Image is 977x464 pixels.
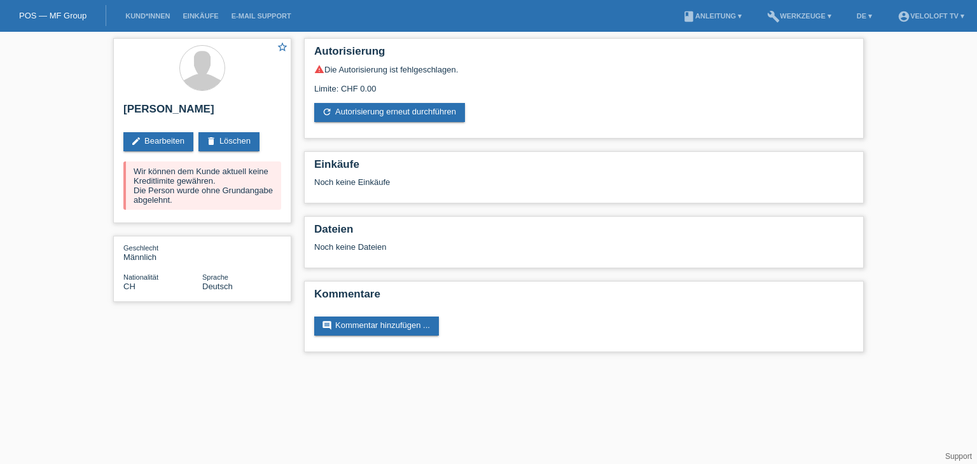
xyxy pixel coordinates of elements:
[123,103,281,122] h2: [PERSON_NAME]
[123,132,193,151] a: editBearbeiten
[676,12,748,20] a: bookAnleitung ▾
[202,282,233,291] span: Deutsch
[850,12,878,20] a: DE ▾
[314,288,854,307] h2: Kommentare
[314,317,439,336] a: commentKommentar hinzufügen ...
[314,103,465,122] a: refreshAutorisierung erneut durchführen
[123,243,202,262] div: Männlich
[767,10,780,23] i: build
[314,74,854,93] div: Limite: CHF 0.00
[945,452,972,461] a: Support
[206,136,216,146] i: delete
[277,41,288,53] i: star_border
[176,12,225,20] a: Einkäufe
[322,107,332,117] i: refresh
[123,161,281,210] div: Wir können dem Kunde aktuell keine Kreditlimite gewähren. Die Person wurde ohne Grundangabe abgel...
[891,12,971,20] a: account_circleVeloLoft TV ▾
[119,12,176,20] a: Kund*innen
[314,45,854,64] h2: Autorisierung
[314,223,854,242] h2: Dateien
[123,282,135,291] span: Schweiz
[314,242,703,252] div: Noch keine Dateien
[683,10,695,23] i: book
[123,244,158,252] span: Geschlecht
[314,177,854,196] div: Noch keine Einkäufe
[202,273,228,281] span: Sprache
[123,273,158,281] span: Nationalität
[761,12,838,20] a: buildWerkzeuge ▾
[314,64,854,74] div: Die Autorisierung ist fehlgeschlagen.
[225,12,298,20] a: E-Mail Support
[897,10,910,23] i: account_circle
[314,158,854,177] h2: Einkäufe
[19,11,87,20] a: POS — MF Group
[314,64,324,74] i: warning
[131,136,141,146] i: edit
[198,132,260,151] a: deleteLöschen
[277,41,288,55] a: star_border
[322,320,332,331] i: comment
